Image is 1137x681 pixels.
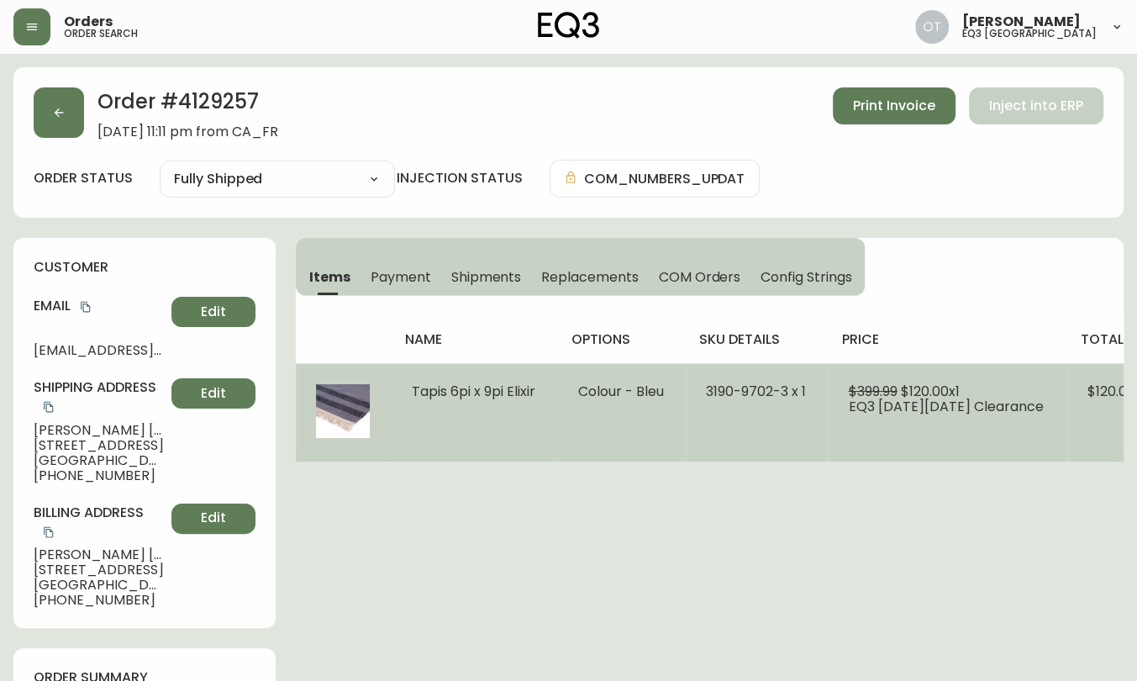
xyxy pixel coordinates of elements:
span: Config Strings [761,268,851,286]
span: Edit [201,303,226,321]
label: order status [34,169,133,187]
span: [STREET_ADDRESS] [34,562,165,578]
li: Colour - Bleu [578,384,666,399]
span: EQ3 [DATE][DATE] Clearance [848,397,1043,416]
button: Edit [171,378,255,409]
span: [PERSON_NAME] [PERSON_NAME] [34,423,165,438]
h4: sku details [699,330,814,349]
span: [DATE] 11:11 pm from CA_FR [97,124,278,140]
span: COM Orders [659,268,741,286]
h4: injection status [397,169,523,187]
span: [STREET_ADDRESS] [34,438,165,453]
span: [PHONE_NUMBER] [34,593,165,608]
span: Items [309,268,350,286]
h4: Email [34,297,165,315]
button: copy [40,399,57,415]
span: $399.99 [848,382,897,401]
span: Print Invoice [853,97,935,115]
h4: name [405,330,545,349]
span: [GEOGRAPHIC_DATA] , QC , H2r 2m7 , CA [34,578,165,593]
span: Tapis 6pi x 9pi Elixir [412,382,535,401]
span: [PERSON_NAME] [962,15,1081,29]
span: 3190-9702-3 x 1 [706,382,806,401]
h4: Billing Address [34,504,165,541]
span: Edit [201,509,226,527]
button: copy [40,524,57,541]
span: Payment [371,268,431,286]
h2: Order # 4129257 [97,87,278,124]
span: [GEOGRAPHIC_DATA] , QC , H2r 2m7 , CA [34,453,165,468]
h4: price [841,330,1053,349]
img: 4917db6f-645b-4b52-b5aa-5864514be28d.jpg [316,384,370,438]
img: 5d4d18d254ded55077432b49c4cb2919 [915,10,949,44]
span: Orders [64,15,113,29]
h5: order search [64,29,138,39]
button: Print Invoice [833,87,955,124]
span: Edit [201,384,226,403]
h4: Shipping Address [34,378,165,416]
h4: customer [34,258,255,277]
button: Edit [171,297,255,327]
span: Replacements [541,268,638,286]
button: copy [77,298,94,315]
span: [PHONE_NUMBER] [34,468,165,483]
span: $120.00 [1087,382,1135,401]
span: [PERSON_NAME] [PERSON_NAME] [34,547,165,562]
h5: eq3 [GEOGRAPHIC_DATA] [962,29,1097,39]
button: Edit [171,504,255,534]
img: logo [538,12,600,39]
h4: options [571,330,672,349]
span: $120.00 x 1 [900,382,959,401]
span: Shipments [451,268,522,286]
span: [EMAIL_ADDRESS][DOMAIN_NAME] [34,343,165,358]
